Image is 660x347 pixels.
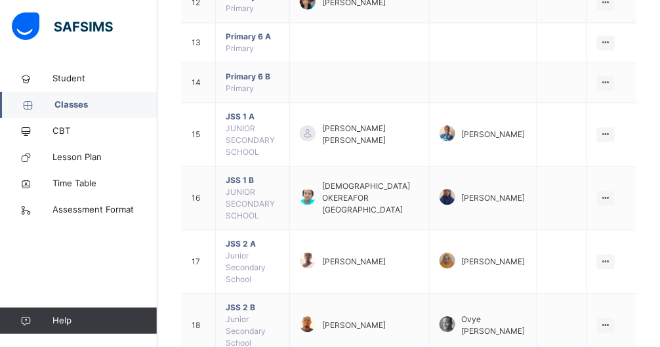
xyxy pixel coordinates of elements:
[226,3,254,13] span: Primary
[182,63,216,103] td: 14
[52,151,157,164] span: Lesson Plan
[226,83,254,93] span: Primary
[226,302,279,314] span: JSS 2 B
[52,177,157,190] span: Time Table
[226,71,279,83] span: Primary 6 B
[52,314,157,327] span: Help
[462,192,526,204] span: [PERSON_NAME]
[226,43,254,53] span: Primary
[226,111,279,123] span: JSS 1 A
[322,256,386,268] span: [PERSON_NAME]
[322,319,386,331] span: [PERSON_NAME]
[226,187,275,220] span: JUNIOR SECONDARY SCHOOL
[322,180,419,216] span: [DEMOGRAPHIC_DATA] OKEREAFOR [GEOGRAPHIC_DATA]
[52,72,157,85] span: Student
[52,125,157,138] span: CBT
[226,251,266,284] span: Junior Secondary School
[322,123,419,146] span: [PERSON_NAME] [PERSON_NAME]
[462,314,527,337] span: Ovye [PERSON_NAME]
[462,256,526,268] span: [PERSON_NAME]
[226,174,279,186] span: JSS 1 B
[226,31,279,43] span: Primary 6 A
[54,98,157,112] span: Classes
[226,123,275,157] span: JUNIOR SECONDARY SCHOOL
[226,238,279,250] span: JSS 2 A
[52,203,157,216] span: Assessment Format
[182,167,216,230] td: 16
[182,103,216,167] td: 15
[12,12,113,40] img: safsims
[182,23,216,63] td: 13
[462,129,526,140] span: [PERSON_NAME]
[182,230,216,294] td: 17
